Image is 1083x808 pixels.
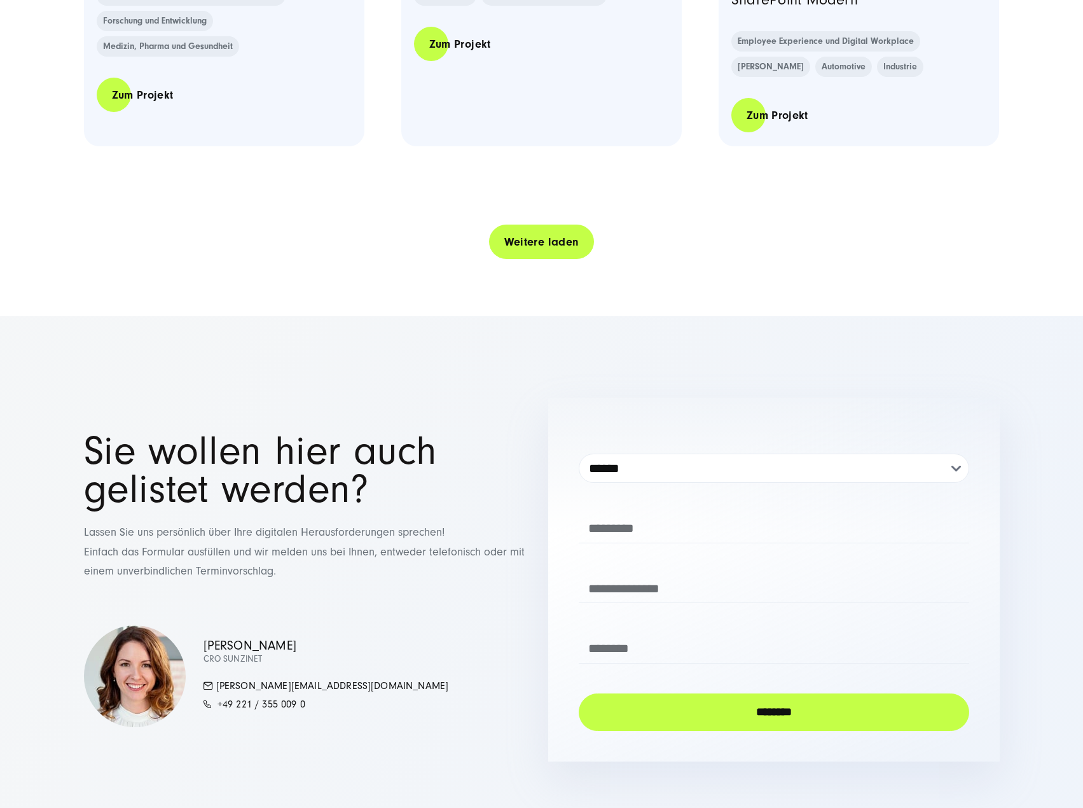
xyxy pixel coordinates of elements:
span: +49 221 / 355 009 0 [217,699,305,710]
a: Industrie [877,57,923,77]
a: Employee Experience und Digital Workplace [731,31,920,52]
p: CRO SUNZINET [203,653,449,666]
a: [PERSON_NAME] [731,57,810,77]
a: Zum Projekt [97,77,189,113]
a: Automotive [815,57,872,77]
div: Lassen Sie uns persönlich über Ihre digitalen Herausforderungen sprechen! Einfach das Formular au... [84,432,535,582]
a: Forschung und Entwicklung [97,11,213,31]
p: [PERSON_NAME] [203,639,449,653]
a: [PERSON_NAME][EMAIL_ADDRESS][DOMAIN_NAME] [203,680,449,692]
h1: Sie wollen hier auch gelistet werden? [84,432,535,510]
a: Medizin, Pharma und Gesundheit [97,36,239,57]
img: csm_Simona-Mayer-570x570 [84,625,186,727]
a: Zum Projekt [414,26,506,62]
a: Zum Projekt [731,97,824,134]
a: Weitere laden [489,224,595,260]
a: +49 221 / 355 009 0 [203,699,305,710]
